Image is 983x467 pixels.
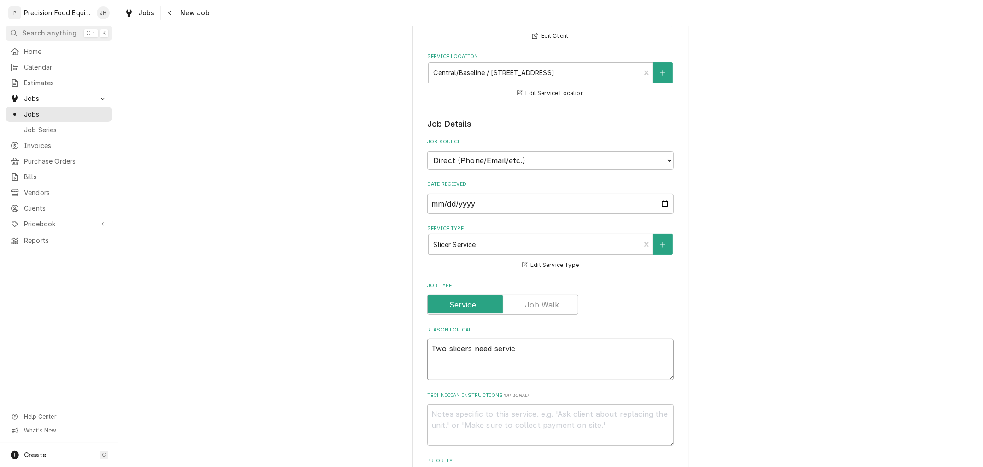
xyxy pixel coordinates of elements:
div: P [8,6,21,19]
span: Bills [24,172,107,182]
div: JH [97,6,110,19]
div: Job Source [427,138,674,169]
div: Service Type [427,225,674,271]
span: Reports [24,236,107,245]
svg: Create New Service [660,242,665,248]
a: Vendors [6,185,112,200]
button: Create New Service [653,234,672,255]
a: Reports [6,233,112,248]
button: Navigate back [163,6,177,20]
span: Home [24,47,107,56]
a: Go to Pricebook [6,217,112,231]
div: Date Received [427,181,674,213]
a: Home [6,44,112,59]
span: New Job [177,8,210,18]
label: Date Received [427,181,674,188]
span: Estimates [24,78,107,88]
span: Jobs [24,94,94,103]
a: Job Series [6,123,112,137]
button: Edit Client [531,30,570,42]
span: Pricebook [24,219,94,229]
span: Calendar [24,63,107,72]
div: Technician Instructions [427,392,674,446]
button: Edit Service Type [521,260,580,271]
span: Create [24,451,47,459]
label: Service Location [427,53,674,60]
div: Service Location [427,53,674,99]
button: Edit Service Location [516,88,585,99]
a: Bills [6,170,112,184]
label: Job Source [427,138,674,146]
span: K [102,30,106,37]
a: Go to Help Center [6,410,112,423]
a: Jobs [121,6,159,20]
label: Technician Instructions [427,392,674,399]
span: Purchase Orders [24,157,107,166]
div: Jason Hertel's Avatar [97,6,110,19]
textarea: Two slicers need serv [427,339,674,380]
span: Help Center [24,413,106,420]
span: Clients [24,204,107,213]
span: Jobs [24,110,107,119]
a: Go to Jobs [6,91,112,106]
label: Reason For Call [427,326,674,334]
span: C [102,451,106,459]
span: Jobs [138,8,155,18]
legend: Job Details [427,118,674,130]
svg: Create New Location [660,70,665,76]
button: Search anythingCtrlK [6,26,112,41]
a: Go to What's New [6,424,112,437]
label: Service Type [427,225,674,232]
span: Job Series [24,125,107,135]
span: ( optional ) [503,393,529,398]
a: Jobs [6,107,112,122]
a: Clients [6,201,112,216]
div: Job Type [427,282,674,315]
span: Search anything [22,29,77,38]
button: Create New Location [653,62,672,83]
a: Purchase Orders [6,154,112,169]
input: yyyy-mm-dd [427,194,674,214]
a: Invoices [6,138,112,153]
a: Calendar [6,60,112,75]
span: Vendors [24,188,107,197]
div: Reason For Call [427,326,674,381]
span: What's New [24,427,106,434]
label: Priority [427,457,674,465]
div: Precision Food Equipment LLC [24,8,92,18]
span: Ctrl [86,30,96,37]
a: Estimates [6,76,112,90]
label: Job Type [427,282,674,290]
span: Invoices [24,141,107,150]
